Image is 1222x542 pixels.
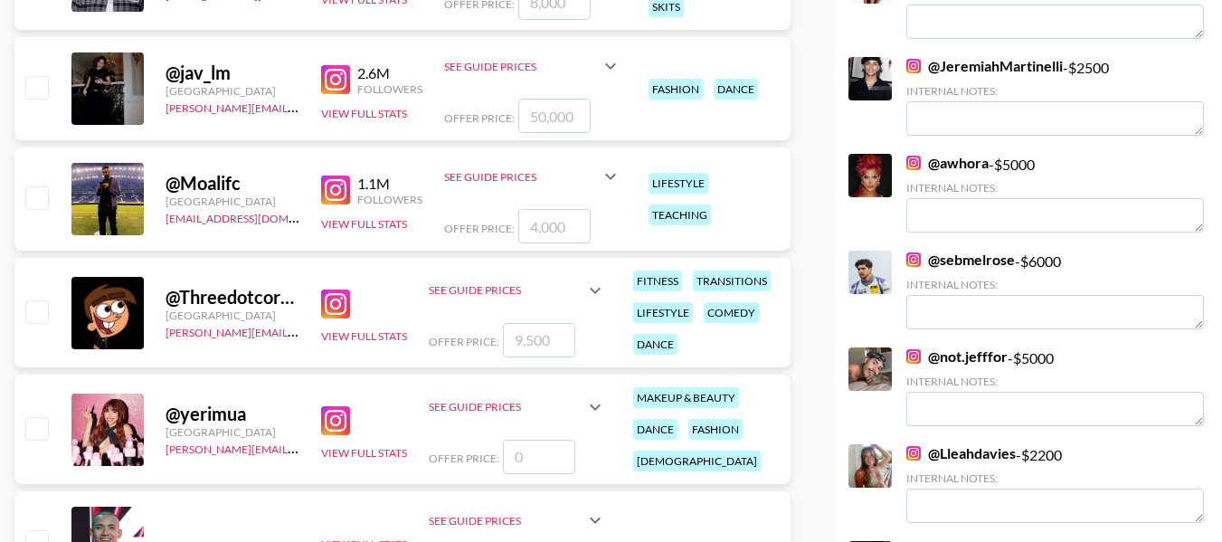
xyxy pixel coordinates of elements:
div: [GEOGRAPHIC_DATA] [166,309,299,322]
a: @not.jefffor [906,347,1008,366]
div: See Guide Prices [429,499,606,542]
img: Instagram [321,406,350,435]
img: Instagram [906,252,921,267]
a: [PERSON_NAME][EMAIL_ADDRESS][PERSON_NAME][PERSON_NAME][DOMAIN_NAME] [166,322,605,339]
span: Offer Price: [429,452,499,465]
button: View Full Stats [321,329,407,343]
div: Internal Notes: [906,181,1204,195]
div: dance [633,334,677,355]
div: See Guide Prices [429,514,584,528]
div: [GEOGRAPHIC_DATA] [166,84,299,98]
div: @ yerimua [166,403,299,425]
img: Instagram [906,349,921,364]
div: [GEOGRAPHIC_DATA] [166,195,299,208]
div: Internal Notes: [906,471,1204,485]
button: View Full Stats [321,107,407,120]
span: Offer Price: [444,111,515,125]
div: @ Moalifc [166,172,299,195]
div: teaching [649,204,711,225]
div: 2.6M [357,64,422,82]
div: lifestyle [633,302,693,323]
div: transitions [693,271,771,291]
div: comedy [704,302,759,323]
span: Offer Price: [444,222,515,235]
img: Instagram [321,176,350,204]
a: @awhora [906,154,989,172]
div: - $ 2500 [906,57,1204,136]
div: dance [633,419,677,440]
div: See Guide Prices [444,170,600,184]
div: fitness [633,271,682,291]
a: @sebmelrose [906,251,1015,269]
input: 9,500 [503,323,575,357]
div: fashion [649,79,703,100]
img: Instagram [906,446,921,461]
div: @ Threedotcorey [166,286,299,309]
div: fashion [688,419,743,440]
button: View Full Stats [321,217,407,231]
div: [GEOGRAPHIC_DATA] [166,425,299,439]
div: Internal Notes: [906,375,1204,388]
a: @JeremiahMartinelli [906,57,1063,75]
div: See Guide Prices [429,400,584,414]
a: @Lleahdavies [906,444,1016,462]
div: See Guide Prices [429,283,584,297]
button: View Full Stats [321,446,407,460]
div: - $ 5000 [906,347,1204,426]
img: Instagram [321,65,350,94]
div: [DEMOGRAPHIC_DATA] [633,451,761,471]
a: [PERSON_NAME][EMAIL_ADDRESS][DOMAIN_NAME] [166,98,433,115]
div: Followers [357,82,422,96]
img: Instagram [321,290,350,319]
div: Followers [357,193,422,206]
div: lifestyle [649,173,708,194]
input: 0 [503,440,575,474]
a: [PERSON_NAME][EMAIL_ADDRESS][DOMAIN_NAME] [166,439,433,456]
div: See Guide Prices [444,44,621,88]
div: See Guide Prices [429,269,606,312]
div: 1.1M [357,175,422,193]
div: dance [714,79,758,100]
div: See Guide Prices [444,155,621,198]
input: 4,000 [518,209,591,243]
div: @ jav_lm [166,62,299,84]
span: Offer Price: [429,335,499,348]
div: - $ 5000 [906,154,1204,233]
img: Instagram [906,156,921,170]
a: [EMAIL_ADDRESS][DOMAIN_NAME] [166,208,347,225]
input: 50,000 [518,99,591,133]
div: See Guide Prices [444,60,600,73]
div: Internal Notes: [906,84,1204,98]
div: Internal Notes: [906,278,1204,291]
div: See Guide Prices [429,385,606,429]
img: Instagram [906,59,921,73]
div: makeup & beauty [633,387,739,408]
div: - $ 6000 [906,251,1204,329]
div: - $ 2200 [906,444,1204,523]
